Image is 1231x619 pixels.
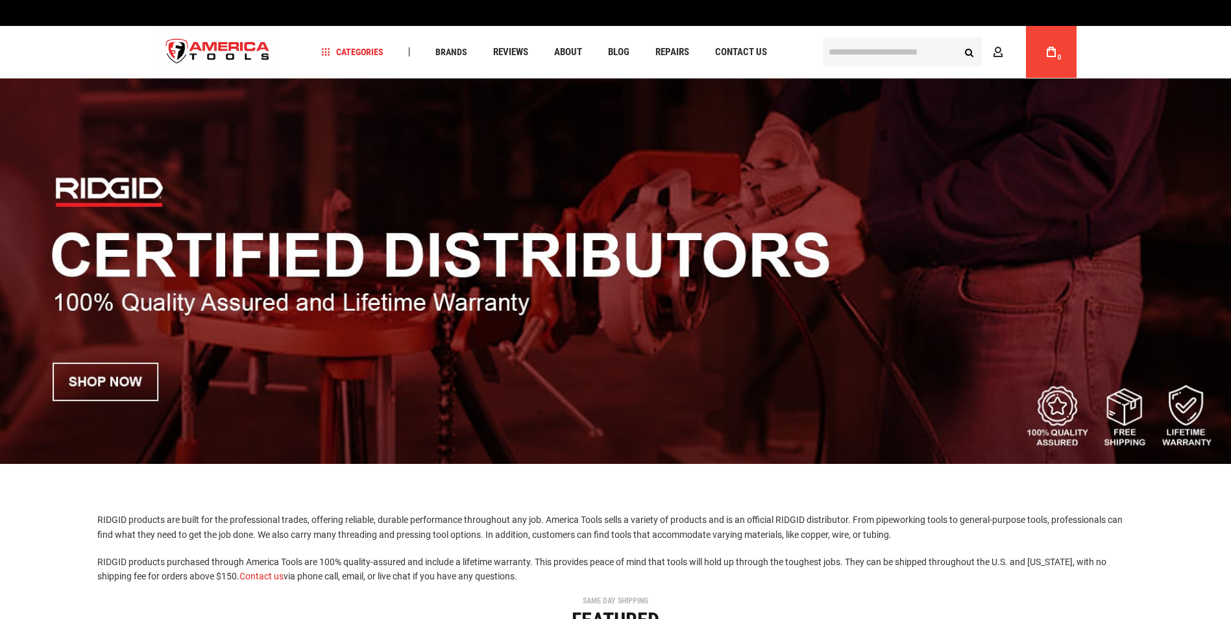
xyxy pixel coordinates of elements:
[1058,54,1062,61] span: 0
[321,47,384,56] span: Categories
[650,43,695,61] a: Repairs
[487,43,534,61] a: Reviews
[315,43,389,61] a: Categories
[97,555,1134,584] p: RIDGID products purchased through America Tools are 100% quality-assured and include a lifetime w...
[493,47,528,57] span: Reviews
[155,28,281,77] img: America Tools
[430,43,473,61] a: Brands
[435,47,467,56] span: Brands
[239,571,284,581] a: Contact us
[152,597,1080,605] div: SAME DAY SHIPPING
[548,43,588,61] a: About
[97,513,1134,542] p: RIDGID products are built for the professional trades, offering reliable, durable performance thr...
[608,47,629,57] span: Blog
[715,47,767,57] span: Contact Us
[1039,26,1064,78] a: 0
[957,40,982,64] button: Search
[554,47,582,57] span: About
[602,43,635,61] a: Blog
[655,47,689,57] span: Repairs
[709,43,773,61] a: Contact Us
[155,28,281,77] a: store logo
